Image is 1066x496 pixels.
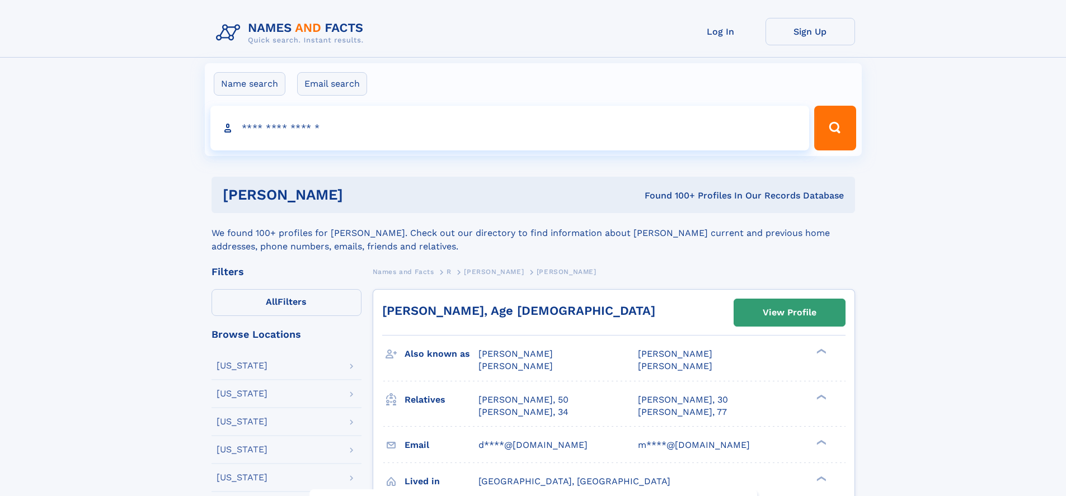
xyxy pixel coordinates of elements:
[638,406,727,418] a: [PERSON_NAME], 77
[373,264,434,278] a: Names and Facts
[478,476,670,486] span: [GEOGRAPHIC_DATA], [GEOGRAPHIC_DATA]
[494,190,844,202] div: Found 100+ Profiles In Our Records Database
[763,300,816,325] div: View Profile
[217,473,267,482] div: [US_STATE]
[814,438,827,446] div: ❯
[405,436,478,455] h3: Email
[464,264,524,278] a: [PERSON_NAME]
[212,267,361,277] div: Filters
[212,289,361,316] label: Filters
[478,406,569,418] a: [PERSON_NAME], 34
[217,445,267,454] div: [US_STATE]
[814,348,827,355] div: ❯
[405,344,478,363] h3: Also known as
[210,106,810,150] input: search input
[537,268,597,276] span: [PERSON_NAME]
[212,213,855,253] div: We found 100+ profiles for [PERSON_NAME]. Check out our directory to find information about [PERS...
[217,417,267,426] div: [US_STATE]
[638,348,712,359] span: [PERSON_NAME]
[478,361,553,371] span: [PERSON_NAME]
[447,264,452,278] a: R
[814,475,827,482] div: ❯
[405,390,478,409] h3: Relatives
[734,299,845,326] a: View Profile
[676,18,766,45] a: Log In
[478,348,553,359] span: [PERSON_NAME]
[478,394,569,406] a: [PERSON_NAME], 50
[212,329,361,339] div: Browse Locations
[217,389,267,398] div: [US_STATE]
[638,361,712,371] span: [PERSON_NAME]
[266,296,278,307] span: All
[464,268,524,276] span: [PERSON_NAME]
[766,18,855,45] a: Sign Up
[212,18,373,48] img: Logo Names and Facts
[214,72,285,96] label: Name search
[382,304,655,318] a: [PERSON_NAME], Age [DEMOGRAPHIC_DATA]
[405,472,478,491] h3: Lived in
[447,268,452,276] span: R
[223,188,494,202] h1: [PERSON_NAME]
[297,72,367,96] label: Email search
[638,394,728,406] a: [PERSON_NAME], 30
[814,393,827,400] div: ❯
[814,106,856,150] button: Search Button
[217,361,267,370] div: [US_STATE]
